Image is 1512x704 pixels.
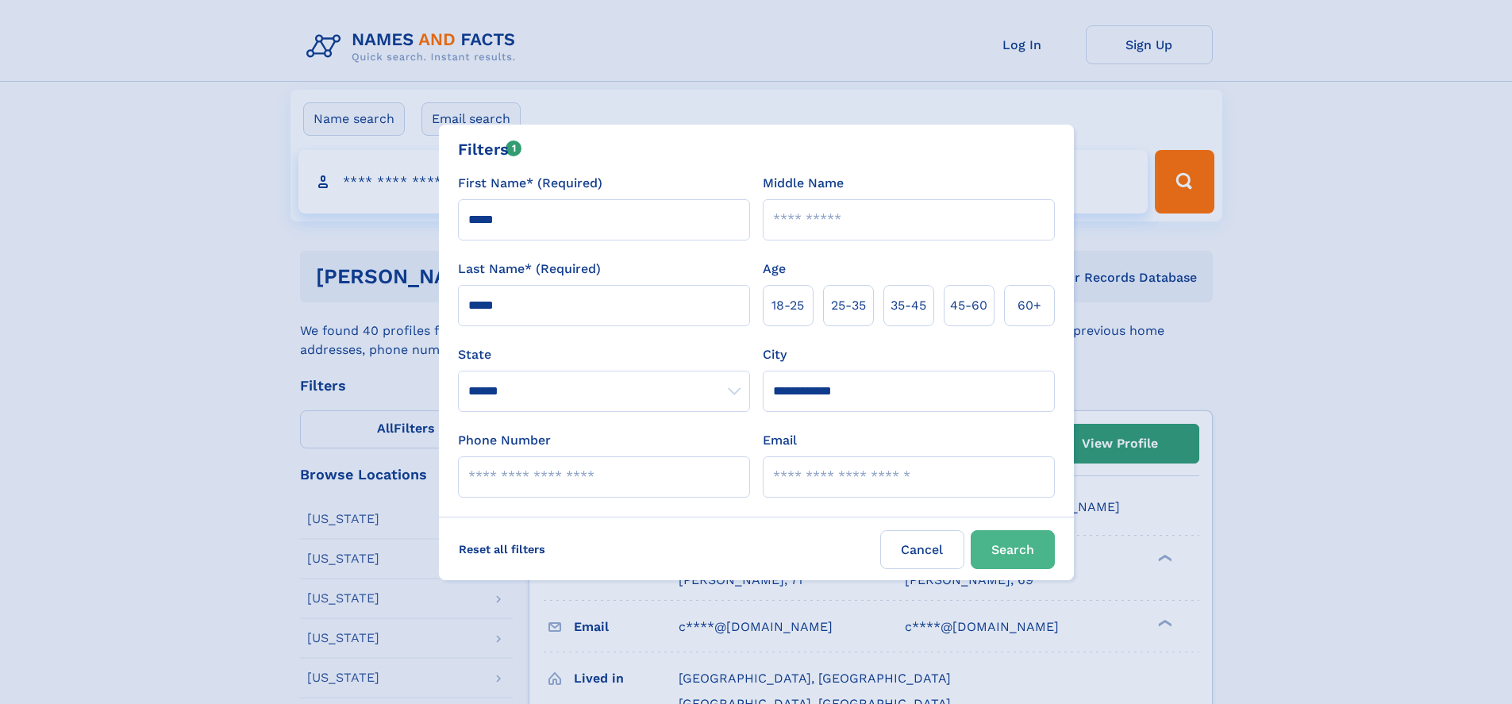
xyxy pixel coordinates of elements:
[458,431,551,450] label: Phone Number
[458,174,602,193] label: First Name* (Required)
[950,296,987,315] span: 45‑60
[831,296,866,315] span: 25‑35
[763,345,787,364] label: City
[763,260,786,279] label: Age
[771,296,804,315] span: 18‑25
[891,296,926,315] span: 35‑45
[763,431,797,450] label: Email
[458,137,522,161] div: Filters
[448,530,556,568] label: Reset all filters
[458,260,601,279] label: Last Name* (Required)
[763,174,844,193] label: Middle Name
[458,345,750,364] label: State
[880,530,964,569] label: Cancel
[1018,296,1041,315] span: 60+
[971,530,1055,569] button: Search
